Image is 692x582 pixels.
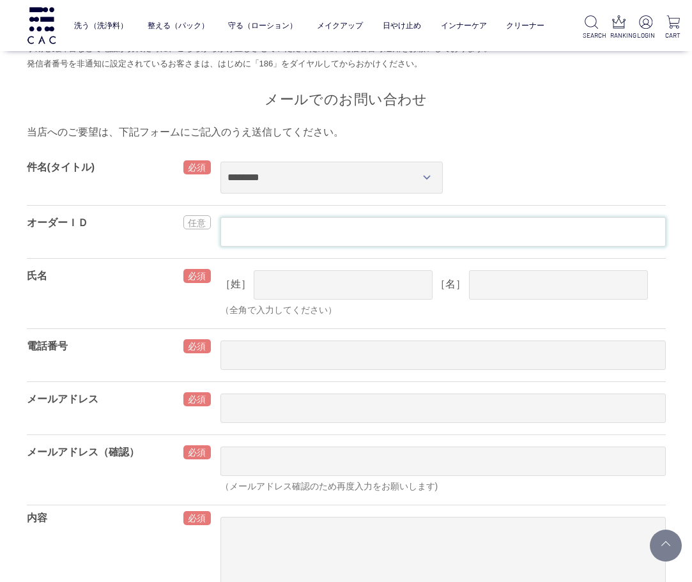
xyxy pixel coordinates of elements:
div: （メールアドレス確認のため再度入力をお願いします) [220,480,666,493]
a: インナーケア [441,12,487,40]
label: メールアドレス（確認） [27,447,139,457]
h2: メールでのお問い合わせ [27,90,666,109]
a: 守る（ローション） [228,12,297,40]
a: 整える（パック） [148,12,209,40]
label: 電話番号 [27,341,68,351]
a: 洗う（洗浄料） [74,12,128,40]
label: 件名(タイトル) [27,162,95,172]
label: ［姓］ [220,279,251,289]
a: メイクアップ [317,12,363,40]
p: LOGIN [637,31,654,40]
img: logo [26,7,58,43]
a: RANKING [610,15,627,40]
label: オーダーＩＤ [27,217,88,228]
div: （全角で入力してください） [220,303,666,317]
a: CART [665,15,682,40]
a: SEARCH [583,15,600,40]
p: RANKING [610,31,627,40]
p: SEARCH [583,31,600,40]
label: ［名］ [435,279,466,289]
p: CART [665,31,682,40]
p: 当店へのご要望は、下記フォームにご記入のうえ送信してください。 [27,125,666,140]
a: 日やけ止め [383,12,421,40]
label: 内容 [27,512,47,523]
label: 氏名 [27,270,47,281]
label: メールアドレス [27,394,98,404]
a: クリーナー [506,12,544,40]
a: LOGIN [637,15,654,40]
